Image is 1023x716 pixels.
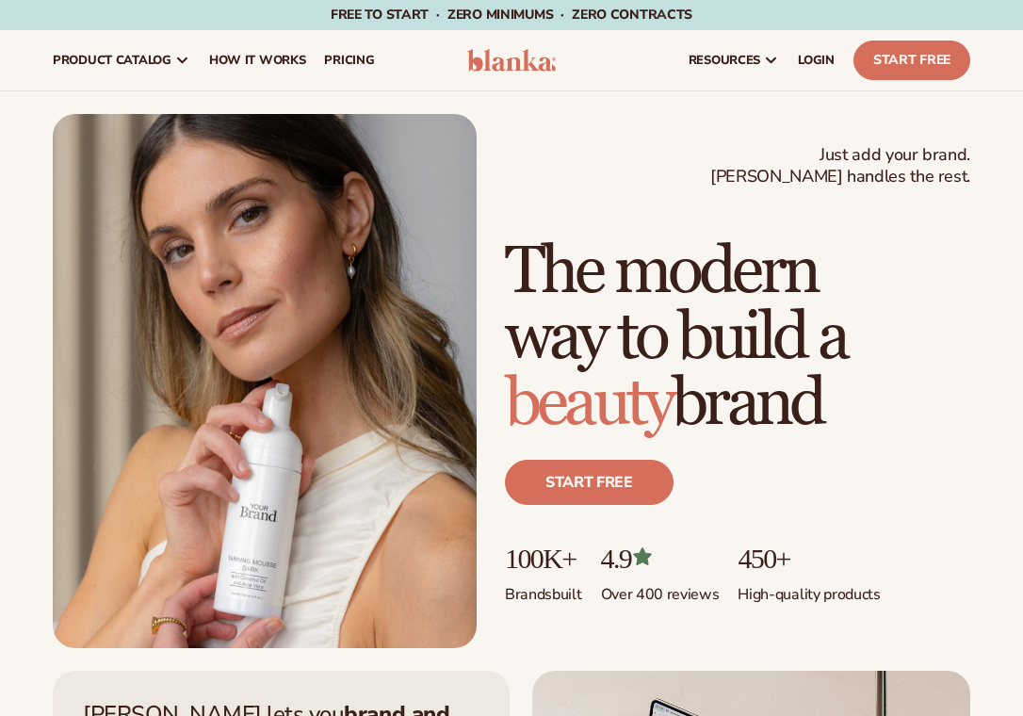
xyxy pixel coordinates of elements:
[467,49,555,72] img: logo
[738,543,880,574] p: 450+
[679,30,788,90] a: resources
[315,30,383,90] a: pricing
[324,53,374,68] span: pricing
[331,6,692,24] span: Free to start · ZERO minimums · ZERO contracts
[853,41,970,80] a: Start Free
[505,574,582,605] p: Brands built
[738,574,880,605] p: High-quality products
[601,543,720,574] p: 4.9
[710,144,970,188] span: Just add your brand. [PERSON_NAME] handles the rest.
[53,114,477,648] img: Female holding tanning mousse.
[505,460,674,505] a: Start free
[43,30,200,90] a: product catalog
[505,364,672,444] span: beauty
[788,30,844,90] a: LOGIN
[200,30,316,90] a: How It Works
[209,53,306,68] span: How It Works
[505,239,970,437] h1: The modern way to build a brand
[601,574,720,605] p: Over 400 reviews
[53,53,171,68] span: product catalog
[689,53,760,68] span: resources
[798,53,835,68] span: LOGIN
[505,543,582,574] p: 100K+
